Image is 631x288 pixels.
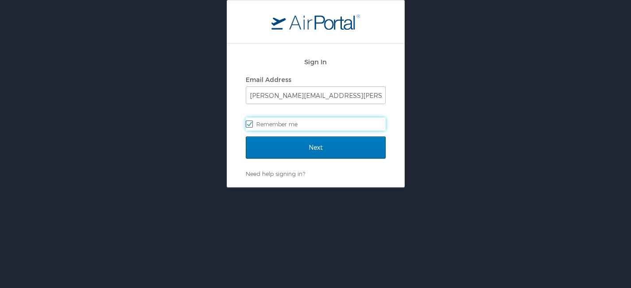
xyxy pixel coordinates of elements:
[246,170,305,177] a: Need help signing in?
[246,136,386,159] input: Next
[271,14,360,30] img: logo
[246,117,386,131] label: Remember me
[246,57,386,67] h2: Sign In
[246,76,291,83] label: Email Address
